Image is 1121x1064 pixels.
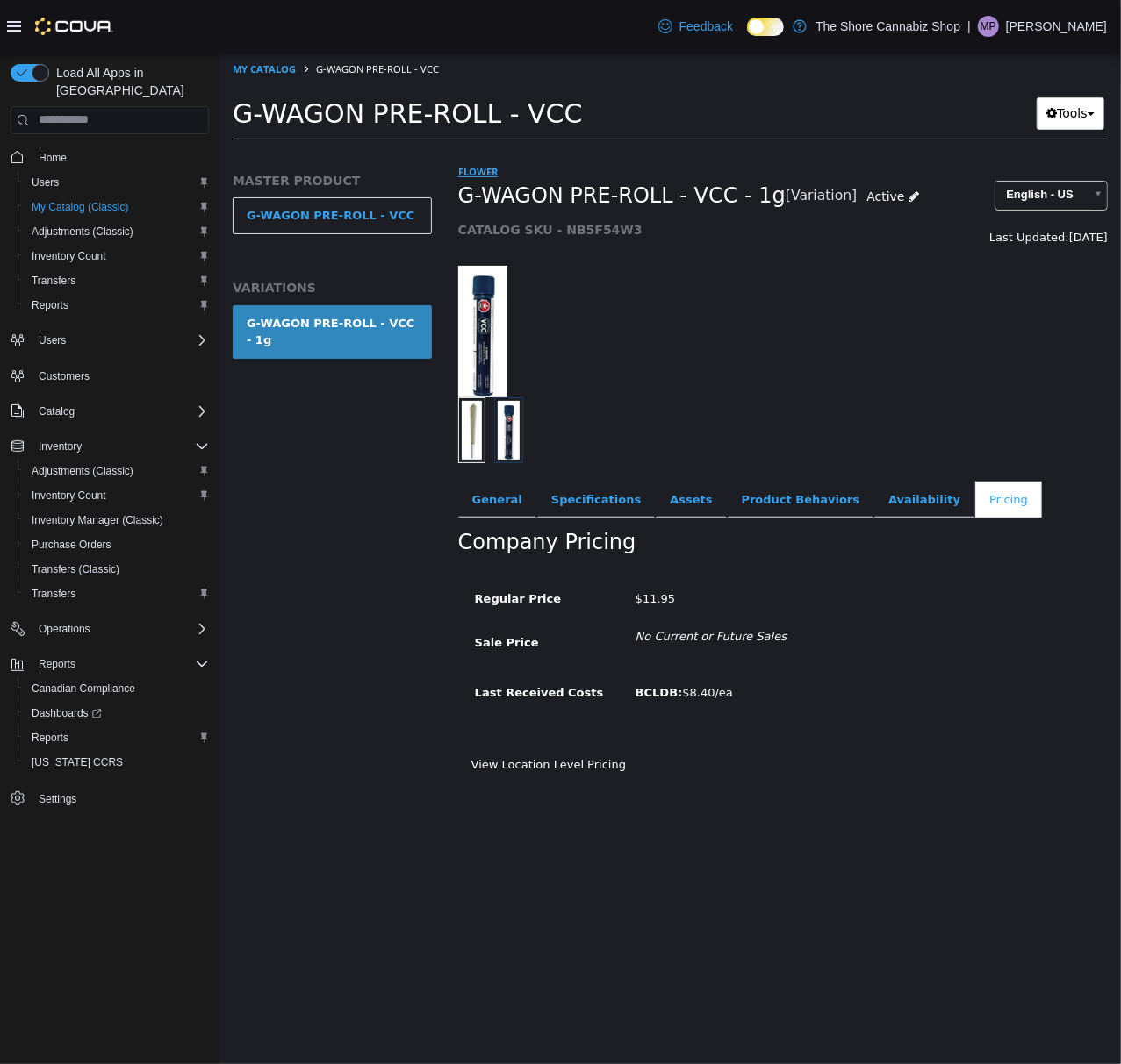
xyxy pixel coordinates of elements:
[4,434,216,459] button: Inventory
[4,785,216,810] button: Settings
[508,428,655,465] a: Product Behaviors
[4,145,216,170] button: Home
[416,632,514,646] span: $8.40/ea
[32,653,209,675] span: Reports
[25,510,170,531] a: Inventory Manager (Classic)
[97,9,219,22] span: G-WAGON PRE-ROLL - VCC
[647,136,685,150] span: Active
[416,576,567,589] i: No Current or Future Sales
[25,583,209,604] span: Transfers
[25,559,209,580] span: Transfers (Classic)
[18,268,216,293] button: Transfers
[25,461,209,482] span: Adjustments (Classic)
[32,175,59,189] span: Users
[25,510,209,531] span: Inventory Manager (Classic)
[32,200,129,214] span: My Catalog (Classic)
[967,16,971,37] p: |
[747,36,748,37] span: Dark Mode
[4,399,216,424] button: Catalog
[25,534,119,555] a: Purchase Orders
[13,119,212,135] h5: MASTER PRODUCT
[13,9,76,22] a: My Catalog
[32,653,83,675] button: Reports
[11,138,209,857] nav: Complex example
[816,16,960,37] p: The Shore Cannabiz Shop
[32,731,68,745] span: Reports
[239,475,417,503] h2: Company Pricing
[817,44,885,76] button: Tools
[25,678,209,699] span: Canadian Compliance
[775,127,888,157] a: English - US
[18,676,216,701] button: Canadian Compliance
[25,727,209,748] span: Reports
[25,485,209,506] span: Inventory Count
[32,562,119,576] span: Transfers (Classic)
[32,366,97,387] a: Customers
[4,328,216,353] button: Users
[49,64,209,99] span: Load All Apps in [GEOGRAPHIC_DATA]
[4,652,216,676] button: Reports
[25,461,140,482] a: Adjustments (Classic)
[18,508,216,532] button: Inventory Manager (Classic)
[18,725,216,750] button: Reports
[18,459,216,483] button: Adjustments (Classic)
[255,539,341,552] span: Regular Price
[32,787,209,809] span: Settings
[255,632,384,646] span: Last Received Costs
[318,428,435,465] a: Specifications
[18,557,216,582] button: Transfers (Classic)
[18,219,216,244] button: Adjustments (Classic)
[981,16,996,37] span: MP
[679,18,733,35] span: Feedback
[25,752,209,773] span: Washington CCRS
[18,293,216,318] button: Reports
[18,750,216,775] button: [US_STATE] CCRS
[25,727,75,748] a: Reports
[13,45,363,75] span: G-WAGON PRE-ROLL - VCC
[25,221,209,242] span: Adjustments (Classic)
[25,559,126,580] a: Transfers (Classic)
[747,18,784,36] input: Dark Mode
[39,369,90,383] span: Customers
[25,485,113,506] a: Inventory Count
[39,151,67,165] span: Home
[655,428,755,465] a: Availability
[416,632,463,646] b: BCLDB:
[32,274,75,288] span: Transfers
[32,789,83,810] a: Settings
[32,618,97,639] button: Operations
[39,404,75,418] span: Catalog
[39,333,66,347] span: Users
[25,172,66,193] a: Users
[25,583,83,604] a: Transfers
[39,657,75,671] span: Reports
[25,703,209,724] span: Dashboards
[18,701,216,725] a: Dashboards
[18,195,216,219] button: My Catalog (Classic)
[850,177,888,190] span: [DATE]
[4,617,216,641] button: Operations
[239,428,317,465] a: General
[25,270,83,291] a: Transfers
[770,177,850,190] span: Last Updated:
[32,706,102,720] span: Dashboards
[32,464,133,478] span: Adjustments (Classic)
[25,246,209,267] span: Inventory Count
[18,532,216,557] button: Purchase Orders
[32,249,106,263] span: Inventory Count
[651,9,740,44] a: Feedback
[4,363,216,389] button: Customers
[32,755,123,769] span: [US_STATE] CCRS
[239,129,566,156] span: G-WAGON PRE-ROLL - VCC - 1g
[27,261,198,296] div: G-WAGON PRE-ROLL - VCC - 1g
[32,298,68,312] span: Reports
[13,226,212,242] h5: VARIATIONS
[32,401,82,422] button: Catalog
[25,678,142,699] a: Canadian Compliance
[239,168,720,184] h5: CATALOG SKU - NB5F54W3
[39,622,90,636] span: Operations
[32,436,209,457] span: Inventory
[978,16,999,37] div: Matthew Pryor
[18,483,216,508] button: Inventory Count
[39,439,82,453] span: Inventory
